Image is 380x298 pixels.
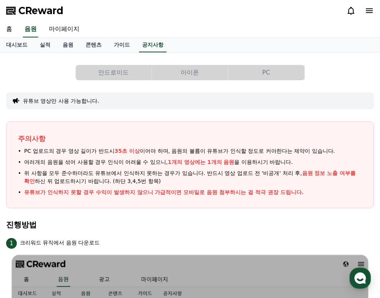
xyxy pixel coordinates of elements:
[18,5,63,17] span: CReward
[6,238,17,249] span: 1
[152,65,228,80] button: 아이폰
[228,65,304,80] button: PC
[24,169,362,185] span: 위 사항을 모두 준수하더라도 유튜브에서 인식하지 못하는 경우가 있습니다. 반드시 영상 업로드 전 '비공개' 처리 후, 하신 뒤 업로드하시기 바랍니다. (하단 3,4,5번 항목)
[50,235,99,254] a: 대화
[76,65,152,80] button: 안드로이드
[108,38,136,52] a: 가이드
[23,21,38,37] a: 음원
[6,220,374,229] h4: 진행방법
[168,159,234,165] span: 1개의 영상에는 1개의 음원
[18,133,362,144] p: 주의사항
[34,38,57,52] a: 실적
[57,38,79,52] a: 음원
[24,188,304,196] p: 유튜브가 인식하지 못할 경우 수익이 발생하지 않으니 가급적이면 모바일로 음원 첨부하시는 걸 적극 권장 드립니다.
[115,148,140,154] span: 35초 이상
[118,246,127,252] span: 설정
[24,147,335,155] span: PC 업로드의 경우 영상 길이가 반드시 이어야 하며, 음원의 볼륨이 유튜브가 인식할 정도로 커야한다는 제약이 있습니다.
[99,235,147,254] a: 설정
[139,38,167,52] a: 공지사항
[43,21,86,37] a: 마이페이지
[79,38,108,52] a: 콘텐츠
[20,239,100,247] p: 크리워드 뮤직에서 음원 다운로드
[24,246,29,252] span: 홈
[2,235,50,254] a: 홈
[23,97,99,105] button: 유튜브 영상만 사용 가능합니다.
[24,158,293,166] span: 여러개의 음원을 섞어 사용할 경우 인식이 어려울 수 있으니, 을 이용하시기 바랍니다.
[152,65,228,80] a: 아이폰
[6,5,63,17] a: CReward
[70,246,79,253] span: 대화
